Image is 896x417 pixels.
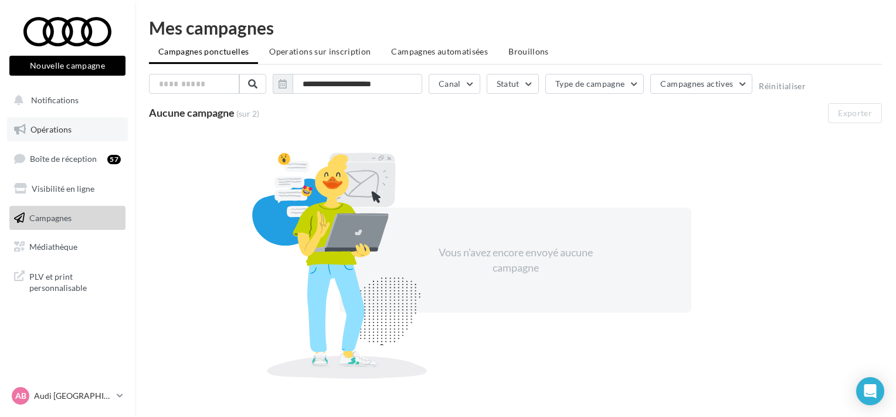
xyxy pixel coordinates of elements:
button: Canal [429,74,480,94]
span: Campagnes actives [660,79,733,89]
button: Notifications [7,88,123,113]
span: Campagnes automatisées [391,46,488,56]
button: Campagnes actives [650,74,752,94]
span: Operations sur inscription [269,46,371,56]
span: AB [15,390,26,402]
span: Visibilité en ligne [32,184,94,194]
div: Open Intercom Messenger [856,377,884,405]
span: PLV et print personnalisable [29,269,121,294]
span: (sur 2) [236,108,259,120]
a: Campagnes [7,206,128,230]
span: Notifications [31,95,79,105]
span: Brouillons [508,46,549,56]
p: Audi [GEOGRAPHIC_DATA] [34,390,112,402]
a: Visibilité en ligne [7,177,128,201]
div: Vous n'avez encore envoyé aucune campagne [415,245,616,275]
button: Réinitialiser [759,82,806,91]
button: Statut [487,74,539,94]
span: Médiathèque [29,242,77,252]
span: Aucune campagne [149,106,235,119]
a: Boîte de réception57 [7,146,128,171]
span: Boîte de réception [30,154,97,164]
a: Médiathèque [7,235,128,259]
button: Type de campagne [545,74,644,94]
div: 57 [107,155,121,164]
button: Exporter [828,103,882,123]
span: Opérations [30,124,72,134]
div: Mes campagnes [149,19,882,36]
button: Nouvelle campagne [9,56,125,76]
a: Opérations [7,117,128,142]
a: AB Audi [GEOGRAPHIC_DATA] [9,385,125,407]
span: Campagnes [29,212,72,222]
a: PLV et print personnalisable [7,264,128,299]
